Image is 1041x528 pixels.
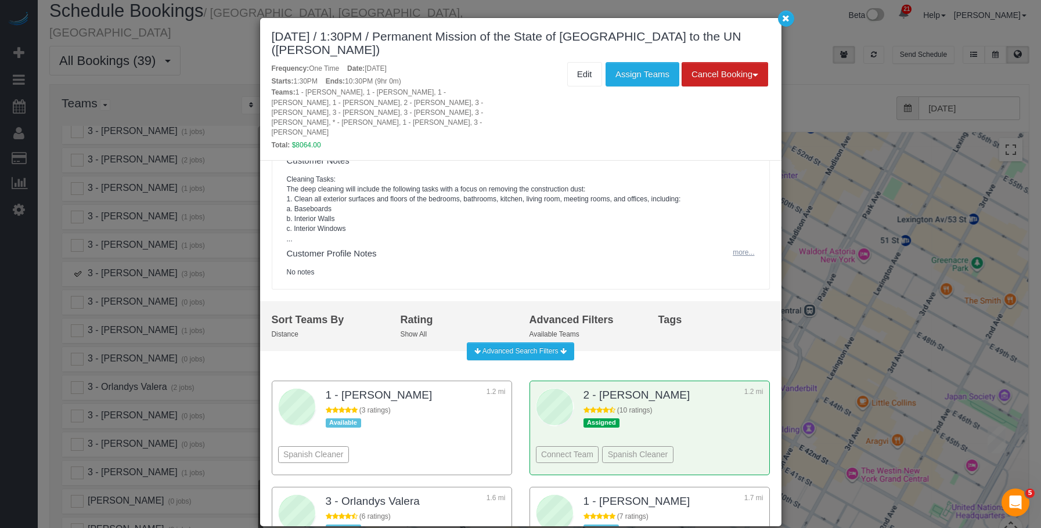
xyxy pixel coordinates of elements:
a: 1 - [PERSON_NAME] [583,495,690,507]
strong: Date: [347,64,365,73]
div: 1 - [PERSON_NAME], 1 - [PERSON_NAME], 1 - [PERSON_NAME], 1 - [PERSON_NAME], 2 - [PERSON_NAME], 3 ... [272,88,506,138]
div: [DATE] [347,64,387,74]
div: Advanced Filters [529,313,641,328]
h4: Customer Profile Notes [287,249,755,259]
button: Assign Teams [606,62,679,86]
span: (7 ratings) [617,512,649,520]
span: (10 ratings) [617,406,653,414]
div: Assigned [583,418,620,428]
strong: Ends: [326,77,345,85]
span: $8064.00 [292,141,321,149]
span: (3 ratings) [359,406,391,414]
small: Show All [401,330,427,338]
div: 1.6 mi [477,493,506,512]
pre: No notes [287,267,755,277]
div: Connect Team [536,446,599,463]
div: 1.2 mi [477,387,506,406]
div: One Time [272,64,340,74]
div: Available [326,418,361,428]
div: Tags [658,313,770,328]
span: 5 [1025,489,1035,498]
div: 1.2 mi [734,387,763,406]
a: 2 - [PERSON_NAME] [583,389,690,401]
strong: Frequency: [272,64,309,73]
button: more... [726,244,754,261]
div: [DATE] / 1:30PM / Permanent Mission of the State of [GEOGRAPHIC_DATA] to the UN ([PERSON_NAME]) [272,30,770,56]
small: Distance [272,330,298,338]
h4: Customer Notes [287,156,755,166]
a: Edit [567,62,602,86]
span: Advanced Search Filters [482,347,559,355]
pre: Cleaning Tasks: The deep cleaning will include the following tasks with a focus on removing the c... [287,175,755,244]
strong: Total: [272,141,290,149]
div: Spanish Cleaner [602,446,673,463]
div: 10:30PM (9hr 0m) [326,77,401,86]
strong: Starts: [272,77,294,85]
strong: Teams: [272,88,296,96]
iframe: Intercom live chat [1002,489,1029,516]
span: (6 ratings) [359,512,391,520]
button: Cancel Booking [682,62,768,86]
a: 3 - Orlandys Valera [326,495,420,507]
small: Available Teams [529,330,579,338]
div: Rating [401,313,512,328]
div: Sort Teams By [272,313,383,328]
div: 1:30PM [272,77,318,86]
button: Advanced Search Filters [467,342,574,360]
a: 1 - [PERSON_NAME] [326,389,433,401]
div: 1.7 mi [734,493,763,512]
div: Spanish Cleaner [278,446,349,463]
